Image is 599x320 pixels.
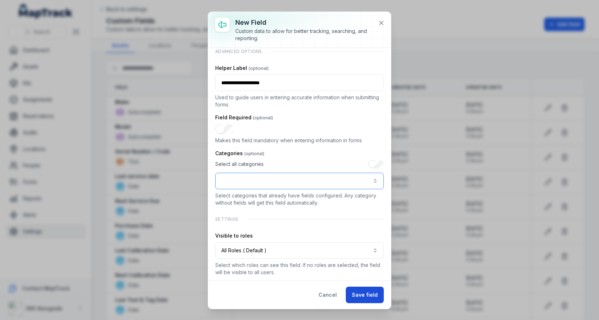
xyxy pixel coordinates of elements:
button: Cancel [312,287,343,303]
div: Settings [215,212,384,226]
div: :r1d6:-form-item-label [215,160,384,189]
p: Select categories that already have fields configured. Any category without fields will get this ... [215,192,384,206]
div: Custom data to allow for better tracking, searching, and reporting. [235,28,372,42]
p: Makes this field mandatory when entering information in forms [215,137,384,144]
label: Helper Label [215,65,269,72]
button: Save field [346,287,384,303]
button: All Roles ( Default ) [215,242,384,259]
input: :r1d1:-form-item-label [215,124,234,134]
label: Visible to roles [215,232,253,239]
div: Advanced Options [215,44,384,59]
label: Field Required [215,114,273,121]
input: :r1d0:-form-item-label [215,75,384,91]
p: Select which roles can see this field. If no roles are selected, the field will be visible to all... [215,262,384,276]
h3: New field [235,18,372,28]
span: Select all categories [215,161,264,168]
label: Categories [215,150,264,157]
p: Used to guide users in entering accurate information when submitting forms [215,94,384,108]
